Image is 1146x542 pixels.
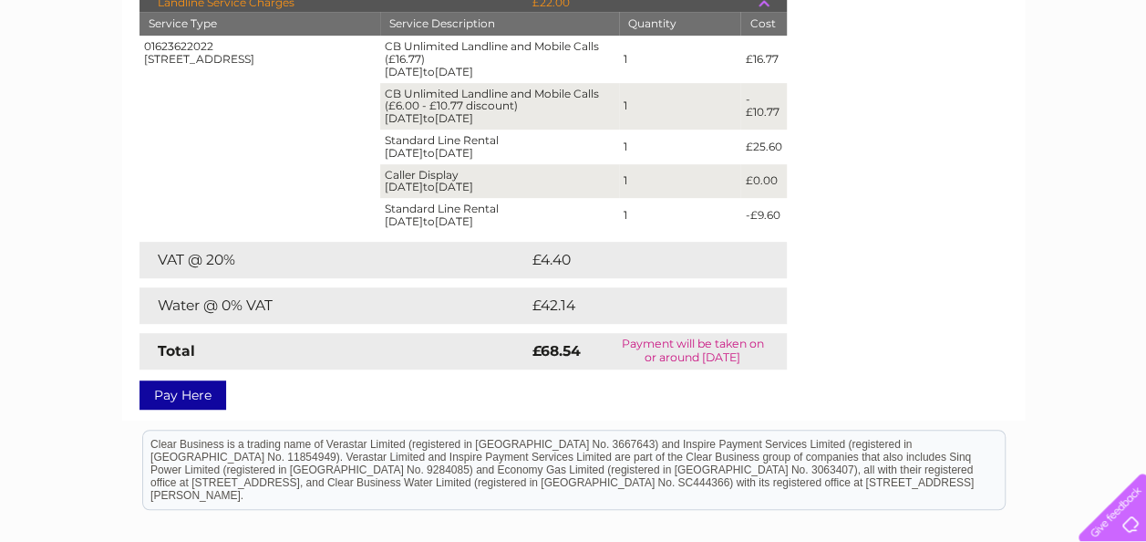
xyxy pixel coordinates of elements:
th: Service Description [380,12,619,36]
td: VAT @ 20% [139,242,528,278]
td: £25.60 [740,130,786,164]
a: Energy [871,78,911,91]
td: £16.77 [740,36,786,82]
td: £4.40 [528,242,745,278]
td: Caller Display [DATE] [DATE] [380,164,619,199]
img: logo.png [40,47,133,103]
td: 1 [619,36,740,82]
div: Clear Business is a trading name of Verastar Limited (registered in [GEOGRAPHIC_DATA] No. 3667643... [143,10,1005,89]
td: 1 [619,198,740,233]
th: Cost [740,12,786,36]
td: Water @ 0% VAT [139,287,528,324]
td: CB Unlimited Landline and Mobile Calls (£6.00 - £10.77 discount) [DATE] [DATE] [380,83,619,130]
div: 01623622022 [STREET_ADDRESS] [144,40,377,66]
a: Pay Here [139,380,226,410]
td: -£9.60 [740,198,786,233]
td: Payment will be taken on or around [DATE] [599,333,787,370]
td: £0.00 [740,164,786,199]
a: Telecoms [922,78,976,91]
td: 1 [619,164,740,199]
td: 1 [619,83,740,130]
span: to [423,180,435,193]
span: to [423,214,435,228]
a: Water [825,78,860,91]
td: Standard Line Rental [DATE] [DATE] [380,198,619,233]
th: Service Type [139,12,381,36]
strong: Total [158,342,195,360]
td: Standard Line Rental [DATE] [DATE] [380,130,619,164]
td: CB Unlimited Landline and Mobile Calls (£16.77) [DATE] [DATE] [380,36,619,82]
strong: £68.54 [532,342,581,360]
span: to [423,146,435,160]
a: Log out [1086,78,1129,91]
a: 0333 014 3131 [802,9,928,32]
span: to [423,111,435,125]
td: 1 [619,130,740,164]
span: to [423,65,435,78]
a: Blog [987,78,1014,91]
a: Contact [1025,78,1069,91]
th: Quantity [619,12,740,36]
td: -£10.77 [740,83,786,130]
td: £42.14 [528,287,749,324]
